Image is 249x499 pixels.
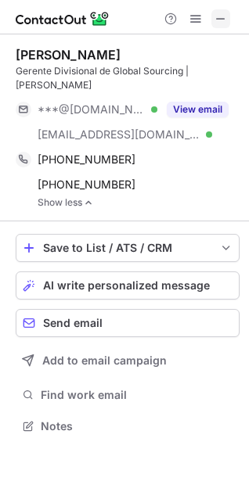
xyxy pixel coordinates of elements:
[38,127,200,142] span: [EMAIL_ADDRESS][DOMAIN_NAME]
[84,197,93,208] img: -
[16,64,240,92] div: Gerente Divisional de Global Sourcing | [PERSON_NAME]
[16,234,240,262] button: save-profile-one-click
[16,47,121,63] div: [PERSON_NAME]
[38,153,135,167] span: [PHONE_NUMBER]
[43,242,212,254] div: Save to List / ATS / CRM
[38,197,240,208] a: Show less
[16,9,110,28] img: ContactOut v5.3.10
[38,102,146,117] span: ***@[DOMAIN_NAME]
[43,317,103,329] span: Send email
[16,271,240,300] button: AI write personalized message
[41,388,233,402] span: Find work email
[16,346,240,375] button: Add to email campaign
[43,279,210,292] span: AI write personalized message
[16,309,240,337] button: Send email
[42,354,167,367] span: Add to email campaign
[16,384,240,406] button: Find work email
[41,419,233,433] span: Notes
[16,415,240,437] button: Notes
[167,102,229,117] button: Reveal Button
[38,178,135,192] span: [PHONE_NUMBER]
